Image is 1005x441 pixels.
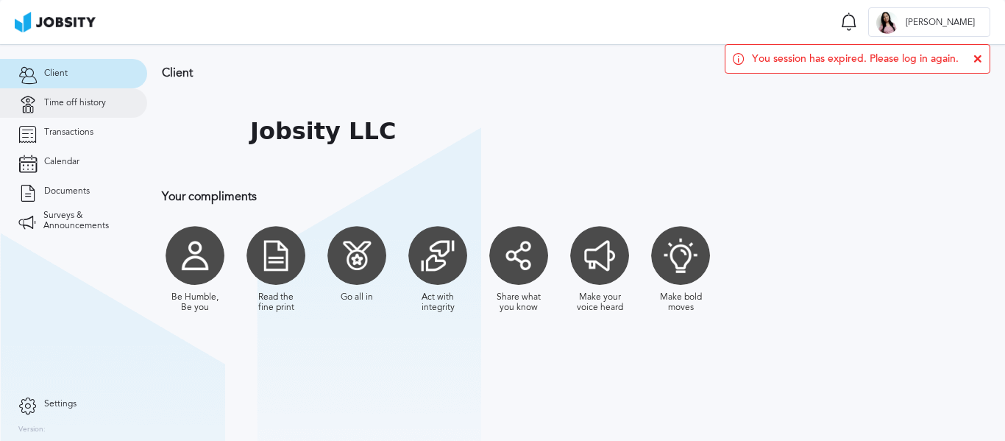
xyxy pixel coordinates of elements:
div: Be Humble, Be you [169,292,221,313]
span: Settings [44,399,77,409]
h3: Client [162,66,960,80]
div: Make bold moves [655,292,706,313]
span: Time off history [44,98,106,108]
div: Act with integrity [412,292,464,313]
label: Version: [18,426,46,434]
div: Read the fine print [250,292,302,313]
span: Client [44,68,68,79]
div: Make your voice heard [574,292,625,313]
span: Documents [44,186,90,197]
span: Transactions [44,127,93,138]
img: ab4bad089aa723f57921c736e9817d99.png [15,12,96,32]
span: Calendar [44,157,79,167]
button: S[PERSON_NAME] [868,7,990,37]
div: S [876,12,898,34]
span: [PERSON_NAME] [898,18,982,28]
h1: Jobsity LLC [250,118,396,145]
div: Share what you know [493,292,544,313]
span: Surveys & Announcements [43,211,129,231]
span: You session has expired. Please log in again. [752,53,959,65]
h3: Your compliments [162,190,960,203]
div: Go all in [341,292,373,303]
